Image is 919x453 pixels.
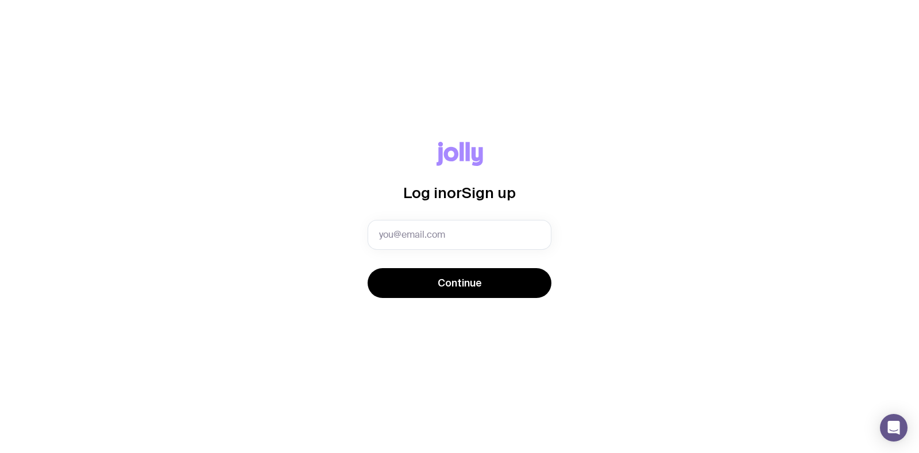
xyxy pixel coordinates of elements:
[438,276,482,290] span: Continue
[368,220,551,250] input: you@email.com
[368,268,551,298] button: Continue
[462,184,516,201] span: Sign up
[880,414,908,442] div: Open Intercom Messenger
[403,184,447,201] span: Log in
[447,184,462,201] span: or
